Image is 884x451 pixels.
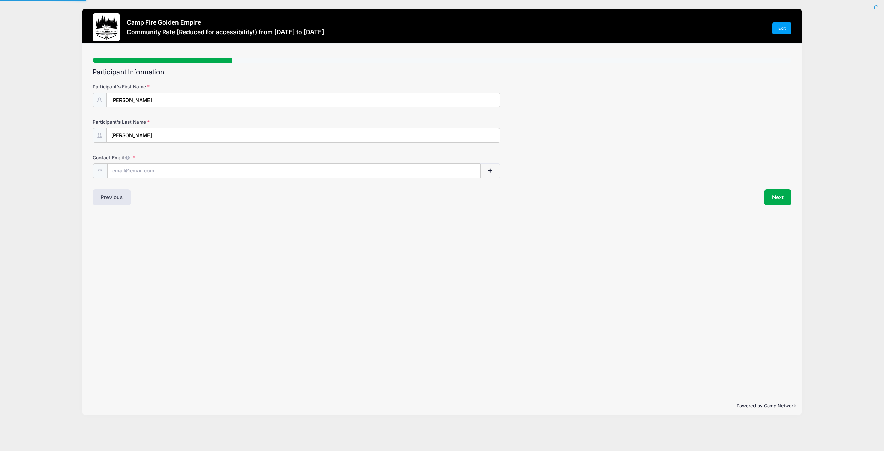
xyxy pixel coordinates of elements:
input: Participant's Last Name [106,128,500,143]
span: We will send confirmations, payment reminders, and custom email messages to each address listed. ... [124,155,132,160]
label: Participant's First Name [93,83,326,90]
label: Contact Email [93,154,326,161]
button: Next [764,189,792,205]
h2: Participant Information [93,68,792,76]
h3: Community Rate (Reduced for accessibility!) from [DATE] to [DATE] [127,28,324,36]
input: email@email.com [107,163,481,178]
input: Participant's First Name [106,93,500,107]
label: Participant's Last Name [93,119,326,125]
h3: Camp Fire Golden Empire [127,19,324,26]
a: Exit [772,22,792,34]
button: Previous [93,189,131,205]
p: Powered by Camp Network [88,403,796,410]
